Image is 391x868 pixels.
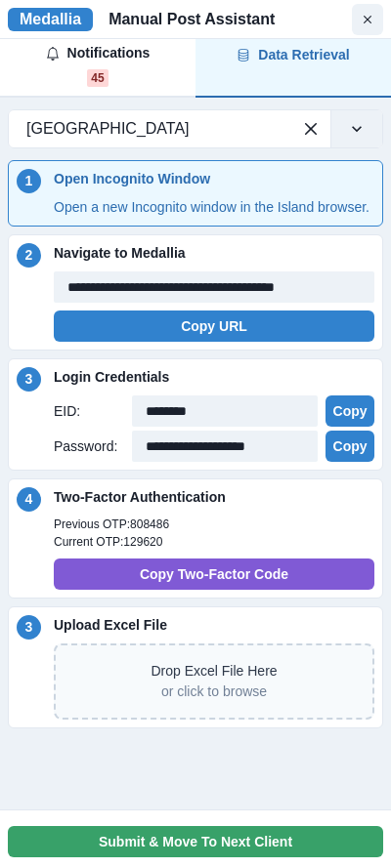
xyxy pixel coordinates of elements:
p: 3 [25,617,33,638]
div: Data Retrieval [237,45,349,65]
p: Upload Excel File [54,615,374,636]
div: Notifications [46,43,151,63]
span: 45 [87,69,108,87]
p: EID: [54,401,132,422]
button: Copy URL [54,310,374,342]
p: Open Incognito Window [54,169,374,189]
button: Close Window [352,4,383,35]
p: Manual Post Assistant [109,8,275,31]
p: Open a new Incognito window in the Island browser. [54,197,374,218]
p: Previous OTP: 808486 [54,516,374,533]
p: Two-Factor Authentication [54,487,374,508]
button: Copy Two-Factor Code [54,558,374,590]
p: 4 [25,489,33,510]
p: Current OTP: 129620 [54,533,374,551]
p: 1 [25,171,33,191]
p: or click to browse [151,682,277,702]
p: Drop Excel File Here [151,661,277,682]
p: Password: [54,436,132,457]
button: Copy [326,431,374,462]
p: Navigate to Medallia [54,243,374,264]
p: 2 [25,245,33,266]
div: Clear selected options [295,113,326,145]
button: Submit & Move To Next Client [8,826,383,857]
button: Copy [326,395,374,427]
p: 3 [25,369,33,390]
p: Login Credentials [54,367,374,388]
